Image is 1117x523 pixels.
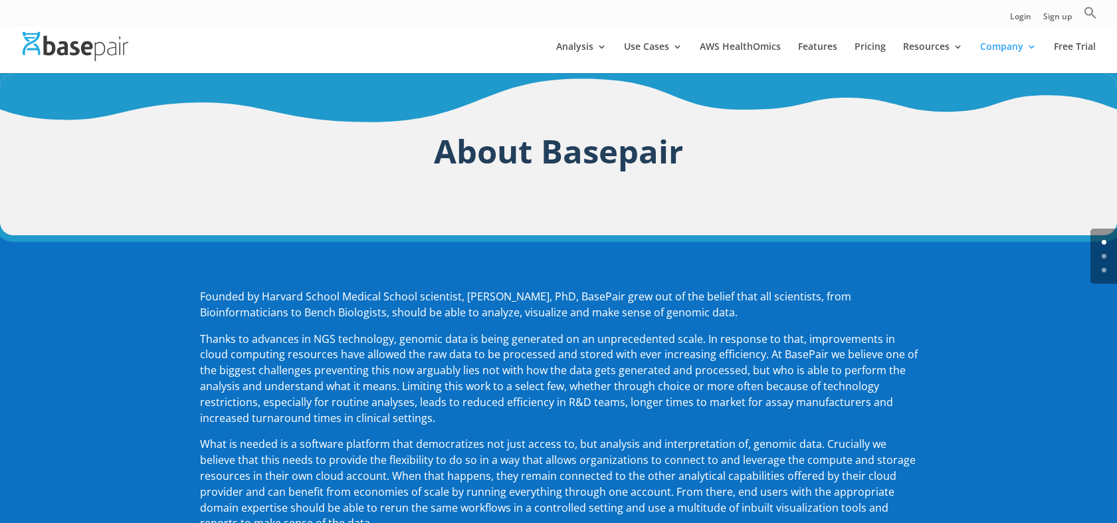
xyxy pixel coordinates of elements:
[1010,13,1031,27] a: Login
[200,289,918,332] p: Founded by Harvard School Medical School scientist, [PERSON_NAME], PhD, BasePair grew out of the ...
[700,42,781,73] a: AWS HealthOmics
[1102,268,1106,272] a: 2
[1054,42,1096,73] a: Free Trial
[556,42,607,73] a: Analysis
[200,332,918,425] span: Thanks to advances in NGS technology, genomic data is being generated on an unprecedented scale. ...
[1084,6,1097,27] a: Search Icon Link
[1084,6,1097,19] svg: Search
[1043,13,1072,27] a: Sign up
[624,42,682,73] a: Use Cases
[200,128,918,181] h1: About Basepair
[1102,240,1106,245] a: 0
[23,32,128,60] img: Basepair
[1102,254,1106,259] a: 1
[798,42,837,73] a: Features
[903,42,963,73] a: Resources
[855,42,886,73] a: Pricing
[980,42,1037,73] a: Company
